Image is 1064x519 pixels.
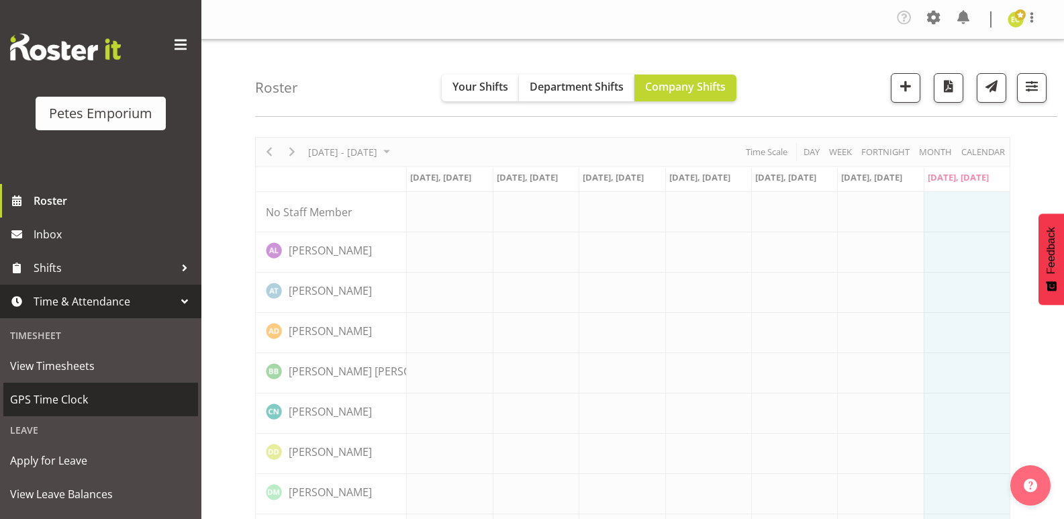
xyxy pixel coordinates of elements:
[3,444,198,477] a: Apply for Leave
[645,79,726,94] span: Company Shifts
[530,79,624,94] span: Department Shifts
[1038,214,1064,305] button: Feedback - Show survey
[1045,227,1057,274] span: Feedback
[34,191,195,211] span: Roster
[10,34,121,60] img: Rosterit website logo
[442,75,519,101] button: Your Shifts
[3,322,198,349] div: Timesheet
[10,356,191,376] span: View Timesheets
[3,416,198,444] div: Leave
[1024,479,1037,492] img: help-xxl-2.png
[3,383,198,416] a: GPS Time Clock
[1008,11,1024,28] img: emma-croft7499.jpg
[891,73,920,103] button: Add a new shift
[634,75,736,101] button: Company Shifts
[519,75,634,101] button: Department Shifts
[34,291,175,312] span: Time & Attendance
[10,389,191,410] span: GPS Time Clock
[255,80,298,95] h4: Roster
[1017,73,1047,103] button: Filter Shifts
[934,73,963,103] button: Download a PDF of the roster according to the set date range.
[3,349,198,383] a: View Timesheets
[10,484,191,504] span: View Leave Balances
[3,477,198,511] a: View Leave Balances
[34,258,175,278] span: Shifts
[49,103,152,124] div: Petes Emporium
[452,79,508,94] span: Your Shifts
[977,73,1006,103] button: Send a list of all shifts for the selected filtered period to all rostered employees.
[10,451,191,471] span: Apply for Leave
[34,224,195,244] span: Inbox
